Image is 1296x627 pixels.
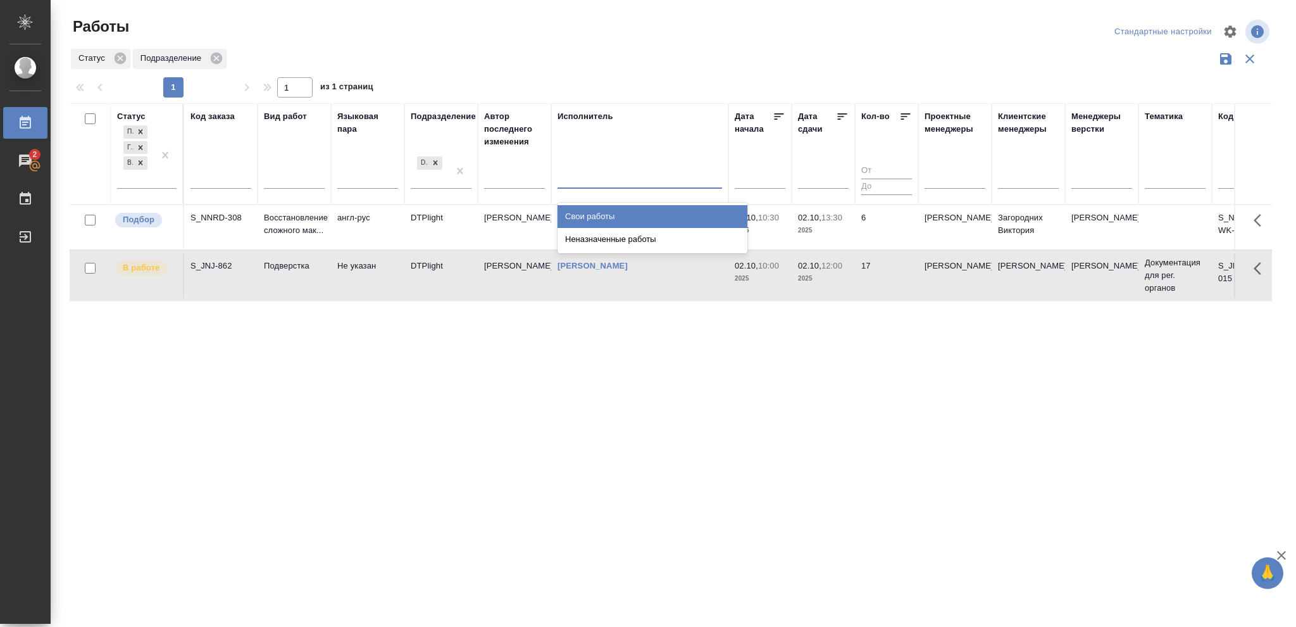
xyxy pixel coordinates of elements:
[558,205,747,228] div: Свои работы
[1212,205,1285,250] td: S_NNRD-308-WK-004
[735,272,785,285] p: 2025
[1238,47,1262,71] button: Сбросить фильтры
[264,212,325,237] p: Восстановление сложного мак...
[1245,20,1272,44] span: Посмотреть информацию
[798,110,836,136] div: Дата сдачи
[1214,47,1238,71] button: Сохранить фильтры
[558,228,747,251] div: Неназначенные работы
[1252,557,1283,589] button: 🙏
[337,110,398,136] div: Языковая пара
[992,205,1065,250] td: Загородних Виктория
[1257,560,1278,586] span: 🙏
[133,49,227,69] div: Подразделение
[861,179,912,194] input: До
[558,261,628,270] a: [PERSON_NAME]
[558,110,613,123] div: Исполнитель
[798,261,821,270] p: 02.10,
[123,262,159,274] p: В работе
[1145,110,1183,123] div: Тематика
[123,213,154,226] p: Подбор
[3,145,47,177] a: 2
[190,212,251,224] div: S_NNRD-308
[735,224,785,237] p: 2025
[411,110,476,123] div: Подразделение
[114,260,177,277] div: Исполнитель выполняет работу
[123,156,134,170] div: В работе
[735,110,773,136] div: Дата начала
[861,163,912,179] input: От
[1145,256,1206,294] p: Документация для рег. органов
[123,125,134,139] div: Подбор
[758,261,779,270] p: 10:00
[1111,22,1215,42] div: split button
[25,148,44,161] span: 2
[70,16,129,37] span: Работы
[992,253,1065,298] td: [PERSON_NAME]
[122,140,149,156] div: Подбор, Готов к работе, В работе
[404,253,478,298] td: DTPlight
[821,261,842,270] p: 12:00
[1212,253,1285,298] td: S_JNJ-862-WK-015
[140,52,206,65] p: Подразделение
[1218,110,1267,123] div: Код работы
[855,253,918,298] td: 17
[122,124,149,140] div: Подбор, Готов к работе, В работе
[114,212,177,229] div: Можно подбирать исполнителей
[117,110,146,123] div: Статус
[122,155,149,171] div: Подбор, Готов к работе, В работе
[758,213,779,222] p: 10:30
[1071,260,1132,272] p: [PERSON_NAME]
[1071,212,1132,224] p: [PERSON_NAME]
[320,79,373,98] span: из 1 страниц
[1215,16,1245,47] span: Настроить таблицу
[798,272,849,285] p: 2025
[478,205,551,250] td: [PERSON_NAME]
[71,49,130,69] div: Статус
[331,205,404,250] td: англ-рус
[918,253,992,298] td: [PERSON_NAME]
[855,205,918,250] td: 6
[798,224,849,237] p: 2025
[190,260,251,272] div: S_JNJ-862
[478,253,551,298] td: [PERSON_NAME]
[331,253,404,298] td: Не указан
[925,110,985,136] div: Проектные менеджеры
[416,155,444,171] div: DTPlight
[1246,253,1276,284] button: Здесь прячутся важные кнопки
[798,213,821,222] p: 02.10,
[264,260,325,272] p: Подверстка
[735,261,758,270] p: 02.10,
[1246,205,1276,236] button: Здесь прячутся важные кнопки
[417,156,428,170] div: DTPlight
[918,205,992,250] td: [PERSON_NAME]
[861,110,890,123] div: Кол-во
[1071,110,1132,136] div: Менеджеры верстки
[78,52,109,65] p: Статус
[484,110,545,148] div: Автор последнего изменения
[190,110,235,123] div: Код заказа
[821,213,842,222] p: 13:30
[123,141,134,155] div: Готов к работе
[264,110,307,123] div: Вид работ
[404,205,478,250] td: DTPlight
[998,110,1059,136] div: Клиентские менеджеры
